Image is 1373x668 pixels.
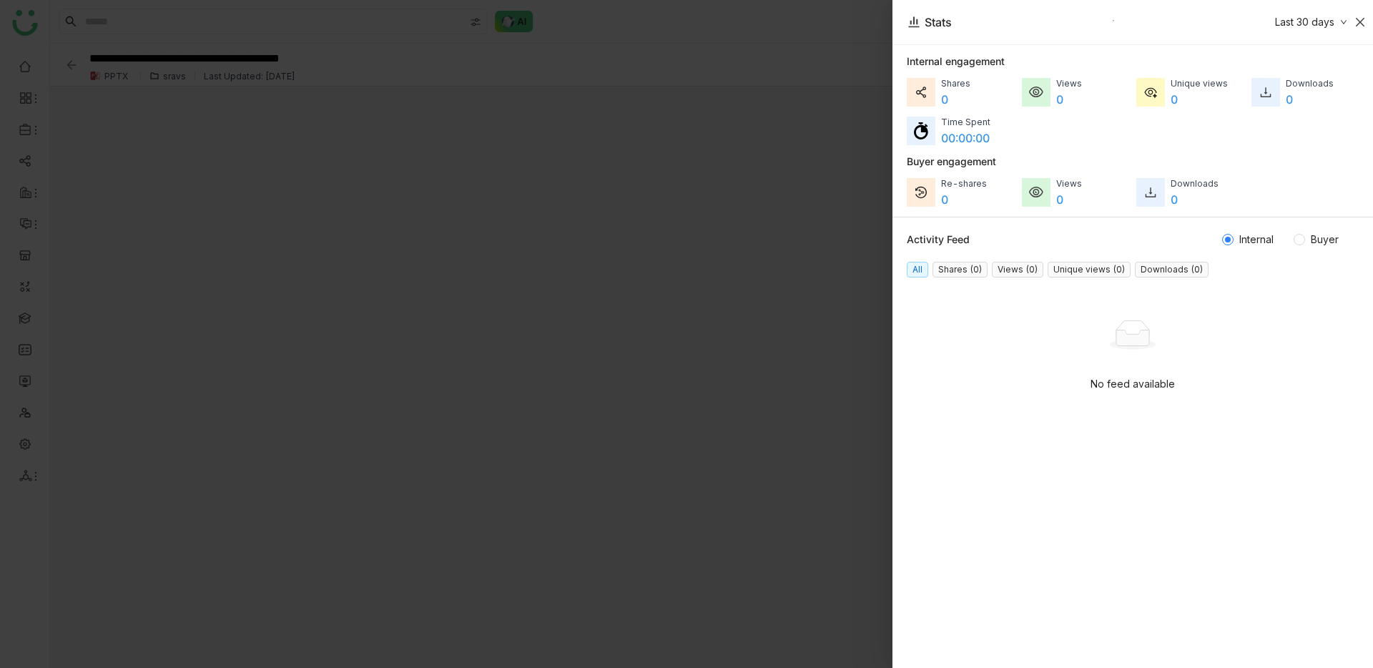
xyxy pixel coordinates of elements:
[1029,87,1043,98] img: views.svg
[941,91,970,108] div: 0
[1171,77,1228,91] div: Unique views
[941,191,987,208] div: 0
[1171,191,1219,208] div: 0
[941,77,970,91] div: Shares
[1275,16,1334,28] span: Last 30 days
[1056,91,1082,108] div: 0
[1056,177,1082,191] div: Views
[1171,177,1219,191] div: Downloads
[914,122,928,139] img: time-spent.svg
[914,185,928,200] img: re-share.svg
[914,85,928,99] img: share.svg
[1286,77,1334,91] div: Downloads
[907,15,921,29] img: stats.svg
[1135,262,1209,277] nz-tag: Downloads (0)
[932,262,988,277] nz-tag: Shares (0)
[1056,191,1082,208] div: 0
[1143,85,1158,99] img: unique_seller_views.svg
[907,54,1359,69] div: Internal engagement
[912,376,1353,392] p: No feed available
[907,154,1359,170] div: Buyer engagement
[1354,16,1366,28] button: Close
[1171,91,1228,108] div: 0
[1259,85,1273,99] img: download.svg
[941,115,990,129] div: Time Spent
[1048,262,1131,277] nz-tag: Unique views (0)
[992,262,1043,277] nz-tag: Views (0)
[1029,187,1043,198] img: views.svg
[907,232,970,247] div: Activity Feed
[907,262,928,277] nz-tag: All
[941,129,990,147] div: 00:00:00
[941,177,987,191] div: Re-shares
[1305,232,1344,247] span: Buyer
[1286,91,1334,108] div: 0
[1234,232,1279,247] span: Internal
[907,14,952,30] div: Stats
[1056,77,1082,91] div: Views
[1143,185,1158,200] img: download.svg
